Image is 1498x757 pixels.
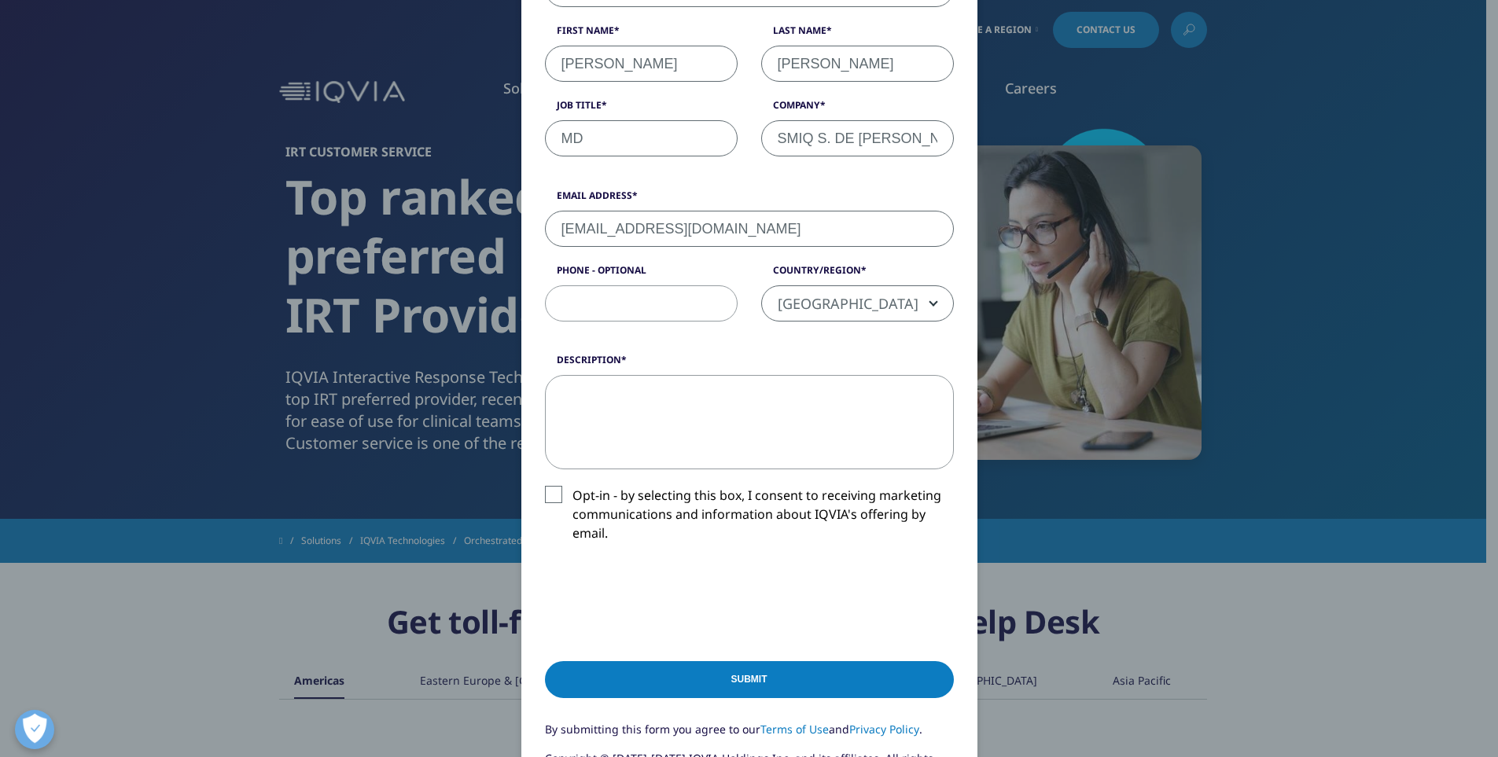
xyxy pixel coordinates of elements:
[545,568,784,629] iframe: reCAPTCHA
[545,353,954,375] label: Description
[762,286,953,322] span: Mexico
[545,721,954,750] p: By submitting this form you agree to our and .
[849,722,919,737] a: Privacy Policy
[545,24,738,46] label: First Name
[761,285,954,322] span: Mexico
[545,98,738,120] label: Job Title
[760,722,829,737] a: Terms of Use
[545,486,954,551] label: Opt-in - by selecting this box, I consent to receiving marketing communications and information a...
[545,661,954,698] input: Submit
[545,189,954,211] label: Email Address
[761,263,954,285] label: Country/Region
[761,24,954,46] label: Last Name
[15,710,54,749] button: Abrir preferencias
[545,263,738,285] label: Phone - Optional
[761,98,954,120] label: Company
